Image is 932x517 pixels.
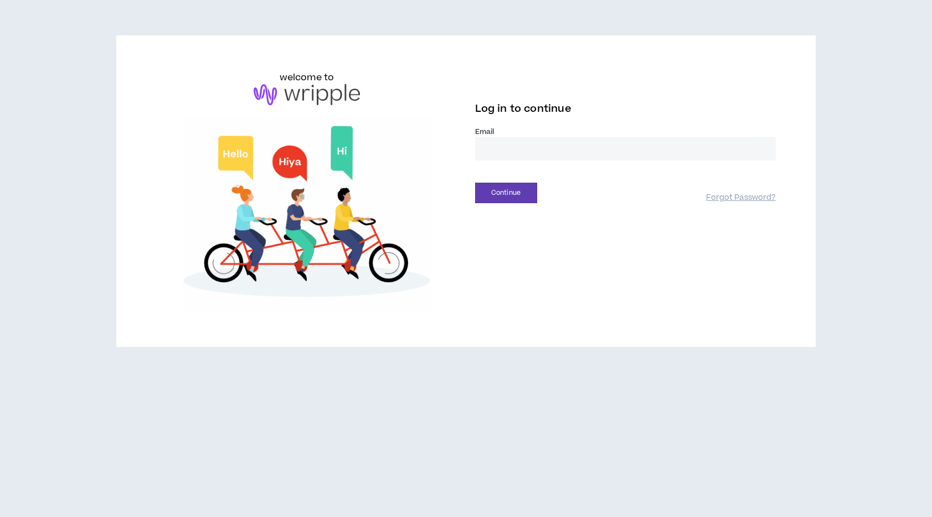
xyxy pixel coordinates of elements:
[475,127,776,137] label: Email
[254,84,360,105] img: logo-brand.png
[475,102,571,116] span: Log in to continue
[475,183,537,203] button: Continue
[280,71,334,84] h6: welcome to
[156,116,457,312] img: Welcome to Wripple
[706,193,775,203] a: Forgot Password?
